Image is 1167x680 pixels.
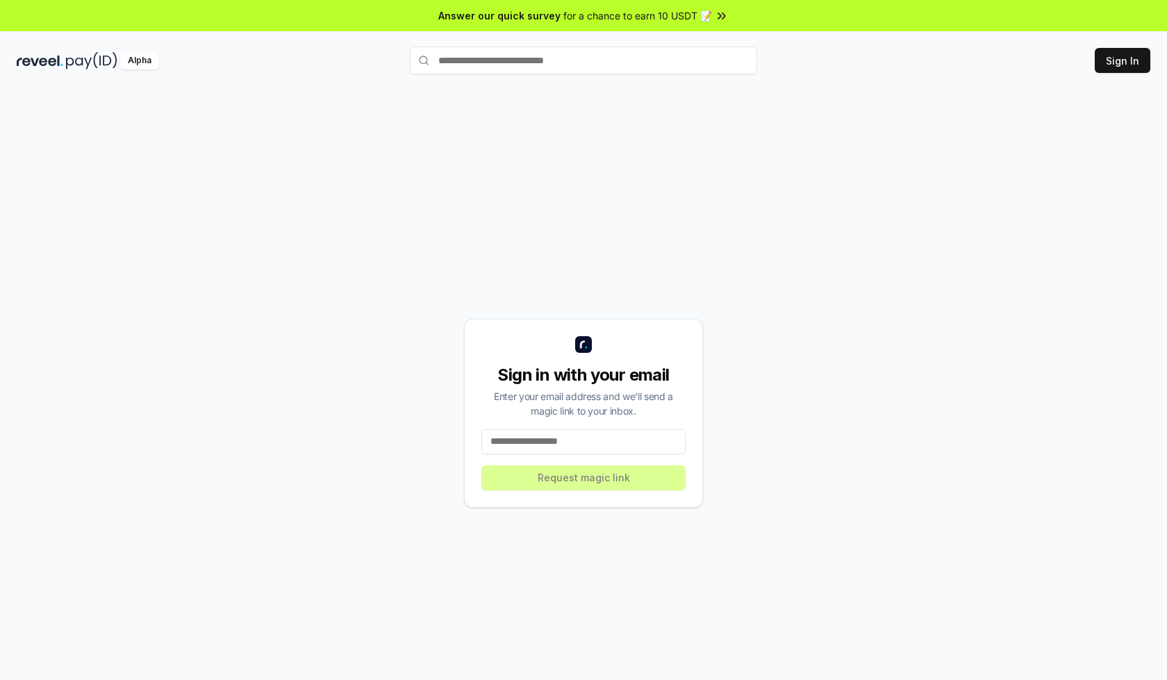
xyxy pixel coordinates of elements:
[17,52,63,69] img: reveel_dark
[575,336,592,353] img: logo_small
[481,364,686,386] div: Sign in with your email
[1095,48,1150,73] button: Sign In
[563,8,712,23] span: for a chance to earn 10 USDT 📝
[481,389,686,418] div: Enter your email address and we’ll send a magic link to your inbox.
[66,52,117,69] img: pay_id
[120,52,159,69] div: Alpha
[438,8,561,23] span: Answer our quick survey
